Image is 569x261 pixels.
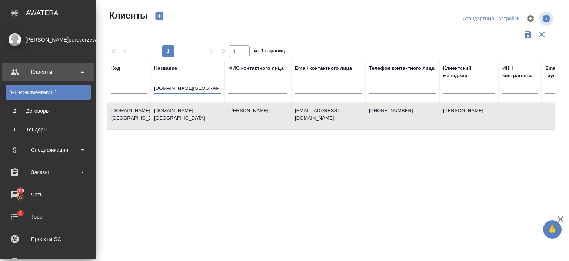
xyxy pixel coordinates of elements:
[107,103,150,129] td: [DOMAIN_NAME][GEOGRAPHIC_DATA]
[535,27,549,42] button: Сбросить фильтры
[6,122,91,137] a: ТТендеры
[9,126,87,133] div: Тендеры
[111,65,120,72] div: Код
[2,230,94,248] a: Проекты SC
[6,85,91,100] a: [PERSON_NAME]Клиенты
[14,209,26,217] span: 3
[369,65,435,72] div: Телефон контактного лица
[9,107,87,115] div: Договоры
[502,65,538,79] div: ИНН контрагента
[6,144,91,156] div: Спецификации
[154,65,177,72] div: Название
[26,6,96,20] div: AWATERA
[6,189,91,200] div: Чаты
[6,36,91,44] div: [PERSON_NAME]pereverzeva
[254,46,285,57] span: из 1 страниц
[150,10,168,22] button: Создать
[150,103,224,129] td: [DOMAIN_NAME][GEOGRAPHIC_DATA]
[228,65,284,72] div: ФИО контактного лица
[439,103,499,129] td: [PERSON_NAME]
[543,220,562,239] button: 🙏
[9,89,87,96] div: Клиенты
[6,167,91,178] div: Заказы
[224,103,291,129] td: [PERSON_NAME]
[12,187,29,195] span: 100
[107,10,147,22] span: Клиенты
[295,107,362,122] p: [EMAIL_ADDRESS][DOMAIN_NAME]
[522,10,539,27] span: Настроить таблицу
[369,107,436,114] p: [PHONE_NUMBER]
[461,13,522,25] div: split button
[6,104,91,118] a: ДДоговоры
[6,211,91,222] div: Todo
[443,65,495,79] div: Клиентский менеджер
[2,208,94,226] a: 3Todo
[2,185,94,204] a: 100Чаты
[539,12,555,26] span: Посмотреть информацию
[521,27,535,42] button: Сохранить фильтры
[546,222,559,237] span: 🙏
[6,66,91,78] div: Клиенты
[295,65,352,72] div: Email контактного лица
[6,234,91,245] div: Проекты SC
